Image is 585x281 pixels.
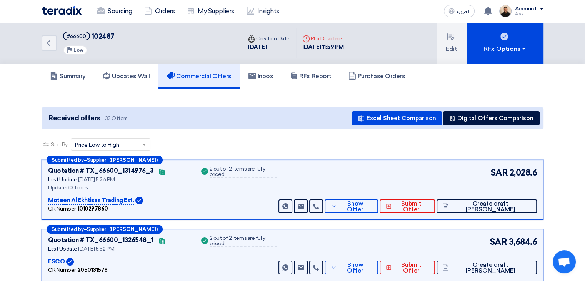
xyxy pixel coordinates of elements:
div: [DATE] [248,43,290,52]
span: SAR [490,166,508,179]
a: My Suppliers [181,3,240,20]
button: Create draft [PERSON_NAME] [437,199,537,213]
button: Edit [437,22,467,64]
b: ([PERSON_NAME]) [109,227,158,232]
h5: Commercial Offers [167,72,232,80]
a: Commercial Offers [158,64,240,89]
img: MAA_1717931611039.JPG [499,5,512,17]
div: CR Number : [48,205,108,213]
div: Creation Date [248,35,290,43]
span: العربية [456,9,470,14]
span: Submitted by [52,227,84,232]
img: Verified Account [66,258,74,266]
div: Open chat [553,250,576,273]
button: Digital Offers Comparison [443,111,540,125]
span: [DATE] 5:52 PM [78,246,114,252]
h5: RFx Report [290,72,331,80]
span: Submit Offer [393,201,429,212]
div: Alaa [515,12,543,16]
span: 3,684.6 [508,236,537,248]
div: CR Number : [48,266,108,274]
span: Create draft [PERSON_NAME] [450,201,531,212]
div: Quotation # TX_66600_1314976_3 [48,166,153,176]
div: Quotation # TX_66600_1326548_1 [48,236,153,245]
span: Create draft [PERSON_NAME] [450,262,531,274]
span: Supplier [87,227,106,232]
div: #66600 [67,34,86,39]
span: Price Low to High [75,141,119,149]
span: 102487 [92,32,115,41]
p: ESCO [48,257,65,266]
button: Show Offer [325,199,378,213]
h5: Purchase Orders [348,72,405,80]
div: – [47,225,163,234]
h5: Inbox [248,72,273,80]
span: [DATE] 5:26 PM [78,176,115,183]
div: [DATE] 11:59 PM [302,43,344,52]
span: SAR [490,236,507,248]
a: Sourcing [91,3,138,20]
b: 1010297860 [78,206,108,212]
span: Show Offer [339,262,372,274]
div: RFx Deadline [302,35,344,43]
div: 2 out of 2 items are fully priced [210,166,277,178]
div: 2 out of 2 items are fully priced [210,236,277,247]
span: Show Offer [339,201,372,212]
button: Submit Offer [380,199,435,213]
span: Sort By [51,140,68,149]
span: Low [73,47,83,53]
button: Create draft [PERSON_NAME] [437,261,537,274]
a: Inbox [240,64,282,89]
a: Updates Wall [94,64,158,89]
a: Summary [42,64,94,89]
span: Last Update [48,176,77,183]
span: Received offers [48,113,100,124]
div: Account [515,6,537,12]
span: Submitted by [52,157,84,162]
button: Submit Offer [380,261,435,274]
div: RFx Options [483,44,527,54]
span: Submit Offer [393,262,429,274]
span: Supplier [87,157,106,162]
p: Moteen Al Ekhtisas Trading Est. [48,196,134,205]
b: ([PERSON_NAME]) [109,157,158,162]
h5: 102487 [63,32,115,41]
h5: Summary [50,72,86,80]
h5: Updates Wall [103,72,150,80]
div: Updated 3 times [48,184,190,192]
b: 2050131578 [78,267,108,273]
span: 2,028.6 [509,166,537,179]
span: Last Update [48,246,77,252]
a: Purchase Orders [340,64,414,89]
button: RFx Options [467,22,543,64]
img: Verified Account [135,197,143,204]
img: Teradix logo [42,6,82,15]
button: Show Offer [325,261,378,274]
button: Excel Sheet Comparison [352,111,442,125]
button: العربية [444,5,475,17]
a: Orders [138,3,181,20]
a: Insights [240,3,285,20]
span: 33 Offers [105,115,128,122]
a: RFx Report [282,64,340,89]
div: – [47,156,163,164]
